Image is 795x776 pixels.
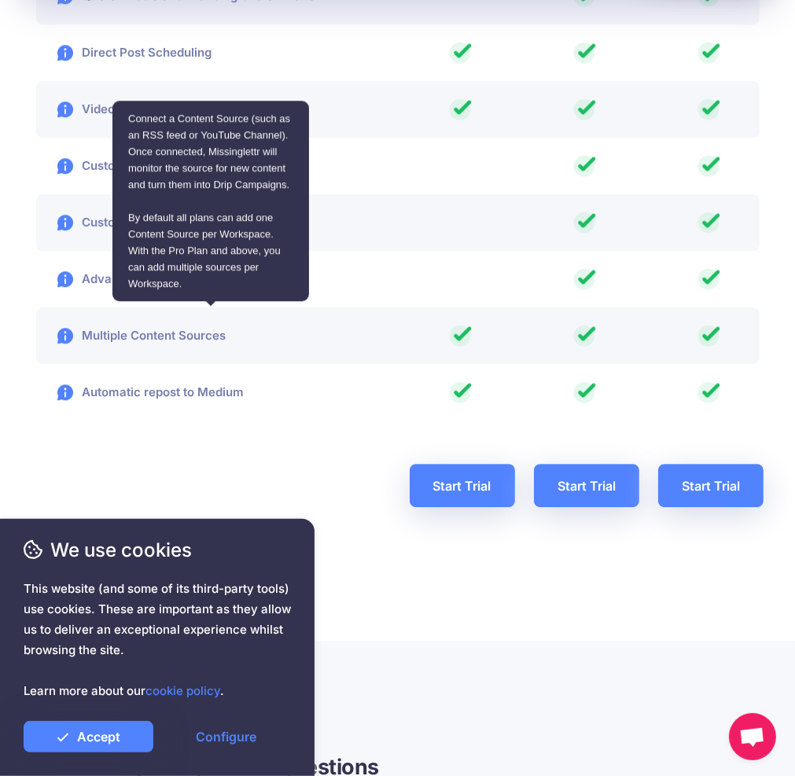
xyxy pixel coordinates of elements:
img: logo_orange.svg [25,25,38,38]
div: Domain: [DOMAIN_NAME] [41,41,173,53]
a: Start Trial [658,464,764,507]
a: Start Trial [534,464,639,507]
p: Automatic repost to Medium [36,383,245,402]
a: cookie policy [145,683,220,698]
a: Configure [161,721,291,752]
img: tab_domain_overview_orange.svg [42,91,55,104]
p: Advanced Analytics [36,270,197,289]
a: Start Trial [410,464,515,507]
a: Accept [24,721,153,752]
img: website_grey.svg [25,41,38,53]
div: Domain Overview [60,93,141,103]
p: Custom Drip Campaign Post Templates [36,213,306,232]
div: Connect a Content Source (such as an RSS feed or YouTube Channel). Once connected, Missinglettr w... [112,101,309,301]
p: Direct Post Scheduling [36,43,212,62]
div: Open chat [729,713,776,760]
p: Video Posts [36,100,150,119]
img: tab_keywords_by_traffic_grey.svg [156,91,169,104]
span: We use cookies [24,536,291,564]
p: Custom Fonts [36,156,161,175]
div: Keywords by Traffic [174,93,265,103]
span: This website (and some of its third-party tools) use cookies. These are important as they allow u... [24,579,291,701]
div: v 4.0.25 [44,25,77,38]
p: Multiple Content Sources [36,326,226,345]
